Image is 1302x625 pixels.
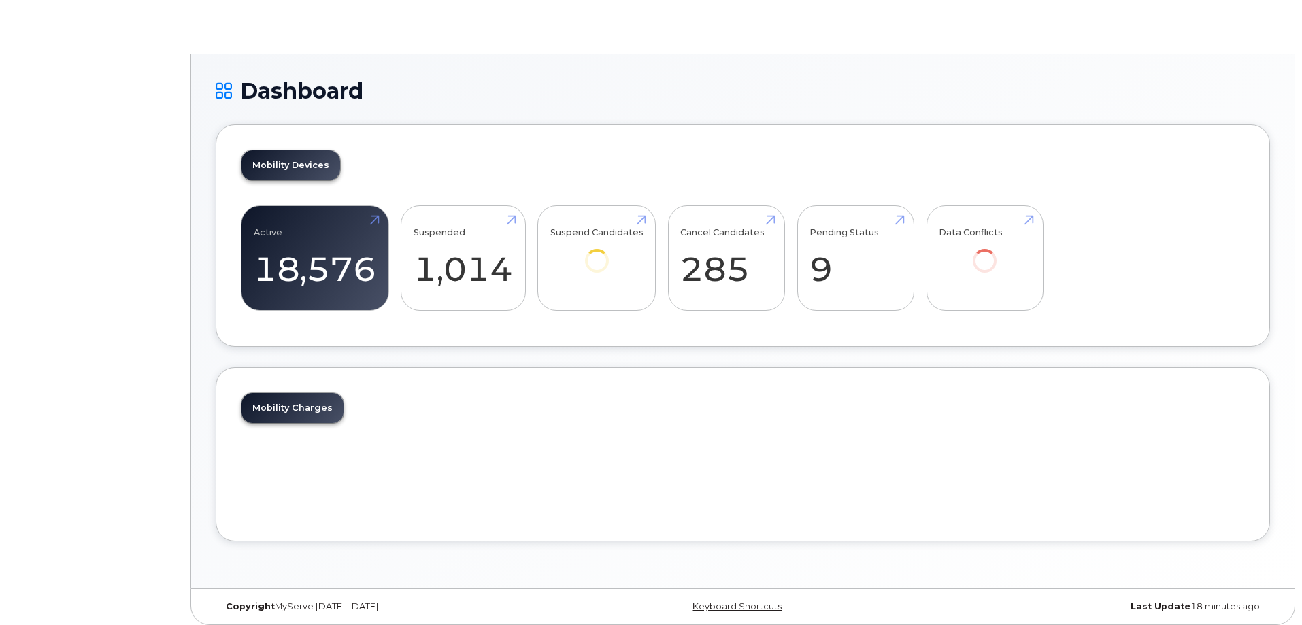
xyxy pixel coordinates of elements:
h1: Dashboard [216,79,1270,103]
a: Keyboard Shortcuts [692,601,782,611]
strong: Last Update [1131,601,1190,611]
a: Data Conflicts [939,214,1031,292]
a: Suspended 1,014 [414,214,513,303]
a: Suspend Candidates [550,214,644,292]
a: Active 18,576 [254,214,376,303]
a: Mobility Devices [241,150,340,180]
a: Mobility Charges [241,393,344,423]
a: Pending Status 9 [809,214,901,303]
a: Cancel Candidates 285 [680,214,772,303]
div: MyServe [DATE]–[DATE] [216,601,567,612]
div: 18 minutes ago [918,601,1270,612]
strong: Copyright [226,601,275,611]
